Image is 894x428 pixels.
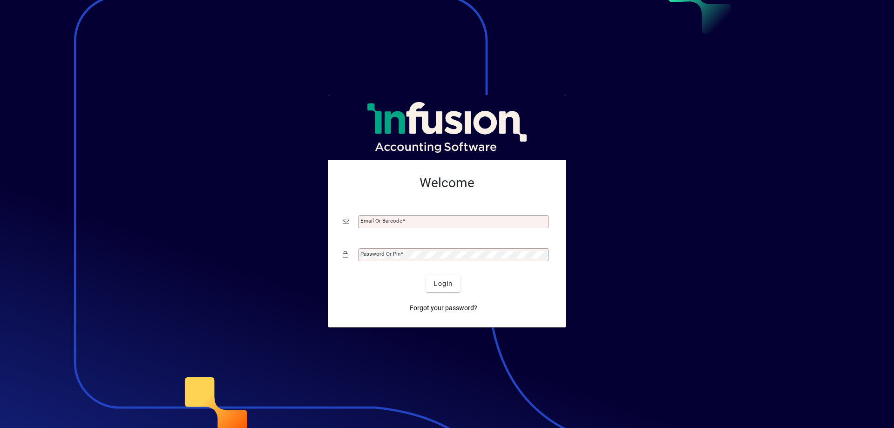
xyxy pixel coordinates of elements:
[410,303,477,313] span: Forgot your password?
[360,217,402,224] mat-label: Email or Barcode
[433,279,453,289] span: Login
[426,275,460,292] button: Login
[343,175,551,191] h2: Welcome
[406,299,481,316] a: Forgot your password?
[360,251,400,257] mat-label: Password or Pin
